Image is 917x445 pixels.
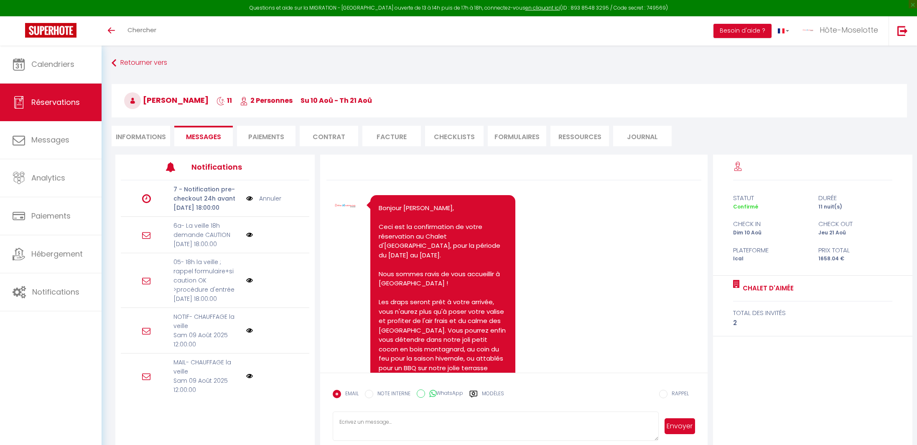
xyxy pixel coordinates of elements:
[362,126,421,146] li: Facture
[124,95,209,105] span: [PERSON_NAME]
[25,23,76,38] img: Super Booking
[425,389,463,399] label: WhatsApp
[525,4,560,11] a: en cliquant ici
[733,308,892,318] div: total des invités
[820,25,878,35] span: Hôte-Moselotte
[112,126,170,146] li: Informations
[665,418,695,434] button: Envoyer
[425,126,484,146] li: CHECKLISTS
[882,410,917,445] iframe: LiveChat chat widget
[246,373,253,379] img: NO IMAGE
[813,255,898,263] div: 1658.04 €
[237,126,295,146] li: Paiements
[31,249,83,259] span: Hébergement
[713,24,772,38] button: Besoin d'aide ?
[667,390,689,399] label: RAPPEL
[341,390,359,399] label: EMAIL
[728,193,813,203] div: statut
[217,96,232,105] span: 11
[32,287,79,297] span: Notifications
[186,132,221,142] span: Messages
[897,25,908,36] img: logout
[173,376,241,394] p: Sam 09 Août 2025 12:00:00
[488,126,546,146] li: FORMULAIRES
[31,59,74,69] span: Calendriers
[246,277,253,284] img: NO IMAGE
[728,245,813,255] div: Plateforme
[728,255,813,263] div: Ical
[173,185,241,203] p: 7 - Notification pre-checkout 24h avant
[300,126,358,146] li: Contrat
[813,203,898,211] div: 11 nuit(s)
[813,219,898,229] div: check out
[173,312,241,331] p: NOTIF- CHAUFFAGE la veille
[728,229,813,237] div: Dim 10 Aoû
[173,203,241,212] p: [DATE] 18:00:00
[733,203,758,210] span: Confirmé
[240,96,293,105] span: 2 Personnes
[173,358,241,376] p: MAIL- CHAUFFAGE la veille
[728,219,813,229] div: check in
[373,390,410,399] label: NOTE INTERNE
[246,194,253,203] img: NO IMAGE
[173,239,241,249] p: [DATE] 18:00:00
[191,158,270,176] h3: Notifications
[31,211,71,221] span: Paiements
[795,16,889,46] a: ... Hôte-Moselotte
[112,56,907,71] a: Retourner vers
[813,193,898,203] div: durée
[31,173,65,183] span: Analytics
[813,229,898,237] div: Jeu 21 Aoû
[813,245,898,255] div: Prix total
[173,294,241,303] p: [DATE] 18:00:00
[613,126,672,146] li: Journal
[173,331,241,349] p: Sam 09 Août 2025 12:00:00
[550,126,609,146] li: Ressources
[733,318,892,328] div: 2
[31,135,69,145] span: Messages
[246,231,253,238] img: NO IMAGE
[127,25,156,34] span: Chercher
[31,97,80,107] span: Réservations
[259,194,281,203] a: Annuler
[173,257,241,294] p: 05- 18h la veille ; rappel formulaire+si caution OK >procédure d'entrée
[173,221,241,239] p: 6a- La veille 18h demande CAUTION
[482,390,504,404] label: Modèles
[740,283,794,293] a: Chalet d'Aimée
[121,16,163,46] a: Chercher
[333,193,358,218] img: 17058684916304.png
[246,327,253,334] img: NO IMAGE
[802,24,814,36] img: ...
[301,96,372,105] span: Su 10 Aoû - Th 21 Aoû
